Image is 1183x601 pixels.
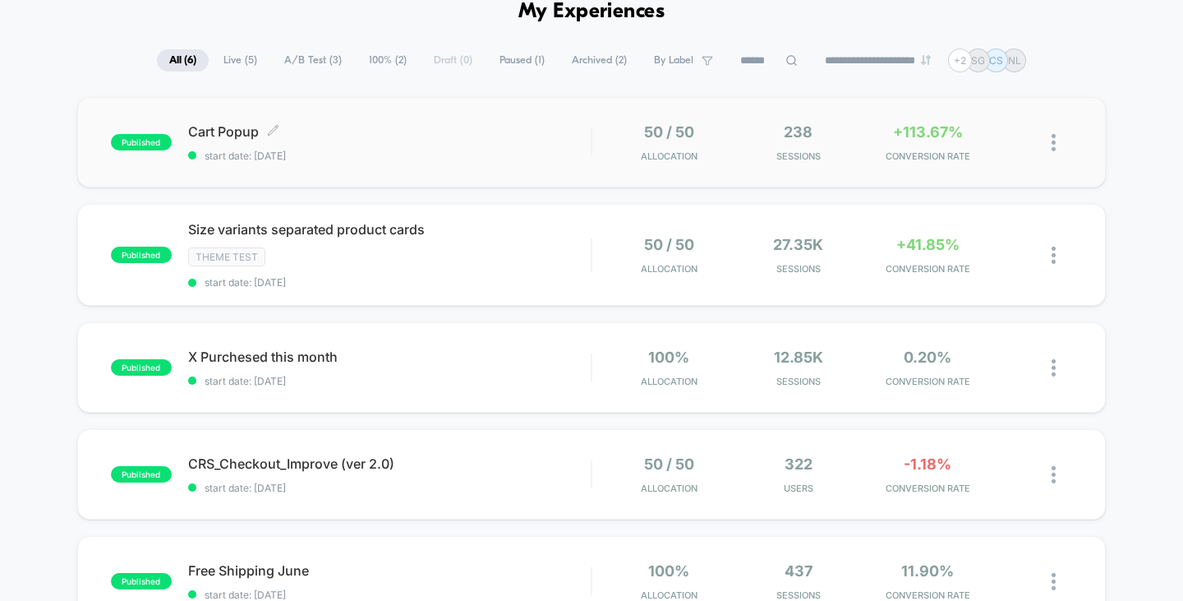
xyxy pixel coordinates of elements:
[904,349,951,366] span: 0.20%
[971,54,985,67] p: SG
[111,247,172,263] span: published
[738,589,858,601] span: Sessions
[188,349,591,365] span: X Purchesed this month
[868,263,988,275] span: CONVERSION RATE
[1052,134,1056,151] img: close
[989,54,1003,67] p: CS
[111,573,172,589] span: published
[921,55,931,65] img: end
[272,49,354,72] span: A/B Test ( 3 )
[644,455,694,473] span: 50 / 50
[738,376,858,387] span: Sessions
[648,562,689,580] span: 100%
[1052,359,1056,377] img: close
[1052,466,1056,483] img: close
[641,376,697,387] span: Allocation
[1052,573,1056,590] img: close
[904,455,951,473] span: -1.18%
[188,375,591,387] span: start date: [DATE]
[773,236,823,253] span: 27.35k
[641,589,697,601] span: Allocation
[111,134,172,150] span: published
[901,562,954,580] span: 11.90%
[188,150,591,162] span: start date: [DATE]
[188,247,265,266] span: Theme Test
[644,123,694,141] span: 50 / 50
[774,349,823,366] span: 12.85k
[738,150,858,162] span: Sessions
[559,49,639,72] span: Archived ( 2 )
[644,236,694,253] span: 50 / 50
[868,589,988,601] span: CONVERSION RATE
[157,49,209,72] span: All ( 6 )
[211,49,269,72] span: Live ( 5 )
[654,54,693,67] span: By Label
[868,483,988,494] span: CONVERSION RATE
[641,150,697,162] span: Allocation
[896,236,960,253] span: +41.85%
[785,455,812,473] span: 322
[188,562,591,579] span: Free Shipping June
[948,49,972,72] div: + 2
[785,562,812,580] span: 437
[1052,247,1056,264] img: close
[188,482,591,494] span: start date: [DATE]
[188,276,591,289] span: start date: [DATE]
[784,123,812,141] span: 238
[641,263,697,275] span: Allocation
[188,123,591,140] span: Cart Popup
[648,349,689,366] span: 100%
[893,123,963,141] span: +113.67%
[188,455,591,472] span: CRS_Checkout_Improve (ver 2.0)
[738,483,858,494] span: Users
[487,49,557,72] span: Paused ( 1 )
[868,376,988,387] span: CONVERSION RATE
[641,483,697,494] span: Allocation
[357,49,419,72] span: 100% ( 2 )
[188,589,591,601] span: start date: [DATE]
[1008,54,1021,67] p: NL
[738,263,858,275] span: Sessions
[111,466,172,483] span: published
[868,150,988,162] span: CONVERSION RATE
[188,221,591,238] span: Size variants separated product cards
[111,359,172,376] span: published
